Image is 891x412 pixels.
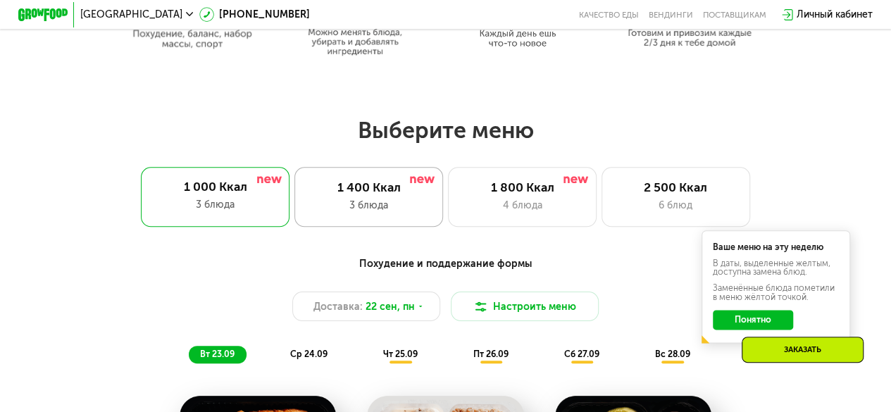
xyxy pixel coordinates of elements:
[308,198,430,213] div: 3 блюда
[313,299,363,314] span: Доставка:
[154,197,277,212] div: 3 блюда
[797,7,873,22] div: Личный кабинет
[79,256,811,272] div: Похудение и поддержание формы
[199,7,310,22] a: [PHONE_NUMBER]
[290,349,328,359] span: ср 24.09
[649,10,693,20] a: Вендинги
[563,349,599,359] span: сб 27.09
[366,299,415,314] span: 22 сен, пн
[703,10,766,20] div: поставщикам
[654,349,690,359] span: вс 28.09
[614,180,737,195] div: 2 500 Ккал
[742,337,864,363] div: Заказать
[451,292,599,321] button: Настроить меню
[308,180,430,195] div: 1 400 Ккал
[713,259,839,277] div: В даты, выделенные желтым, доступна замена блюд.
[383,349,418,359] span: чт 25.09
[200,349,235,359] span: вт 23.09
[154,180,277,194] div: 1 000 Ккал
[473,349,509,359] span: пт 26.09
[461,180,584,195] div: 1 800 Ккал
[579,10,639,20] a: Качество еды
[713,243,839,251] div: Ваше меню на эту неделю
[80,10,182,20] span: [GEOGRAPHIC_DATA]
[614,198,737,213] div: 6 блюд
[713,284,839,301] div: Заменённые блюда пометили в меню жёлтой точкой.
[461,198,584,213] div: 4 блюда
[713,310,792,330] button: Понятно
[39,116,852,144] h2: Выберите меню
